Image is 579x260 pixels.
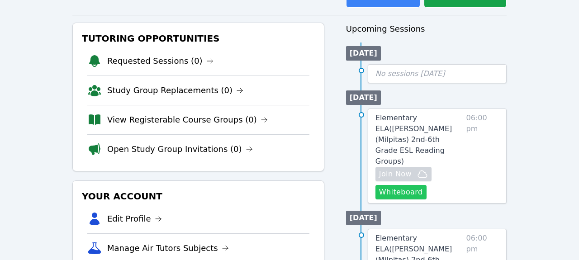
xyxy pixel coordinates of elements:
[466,113,499,199] span: 06:00 pm
[80,30,317,47] h3: Tutoring Opportunities
[375,167,432,181] button: Join Now
[379,169,412,180] span: Join Now
[107,143,253,156] a: Open Study Group Invitations (0)
[107,55,214,67] a: Requested Sessions (0)
[80,188,317,204] h3: Your Account
[375,185,427,199] button: Whiteboard
[375,113,452,165] span: Elementary ELA ( [PERSON_NAME] (Milpitas) 2nd-6th Grade ESL Reading Groups )
[107,113,268,126] a: View Registerable Course Groups (0)
[346,46,381,61] li: [DATE]
[375,113,463,167] a: Elementary ELA([PERSON_NAME] (Milpitas) 2nd-6th Grade ESL Reading Groups)
[346,211,381,225] li: [DATE]
[346,90,381,105] li: [DATE]
[346,23,507,35] h3: Upcoming Sessions
[107,213,162,225] a: Edit Profile
[375,69,445,78] span: No sessions [DATE]
[107,84,243,97] a: Study Group Replacements (0)
[107,242,229,255] a: Manage Air Tutors Subjects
